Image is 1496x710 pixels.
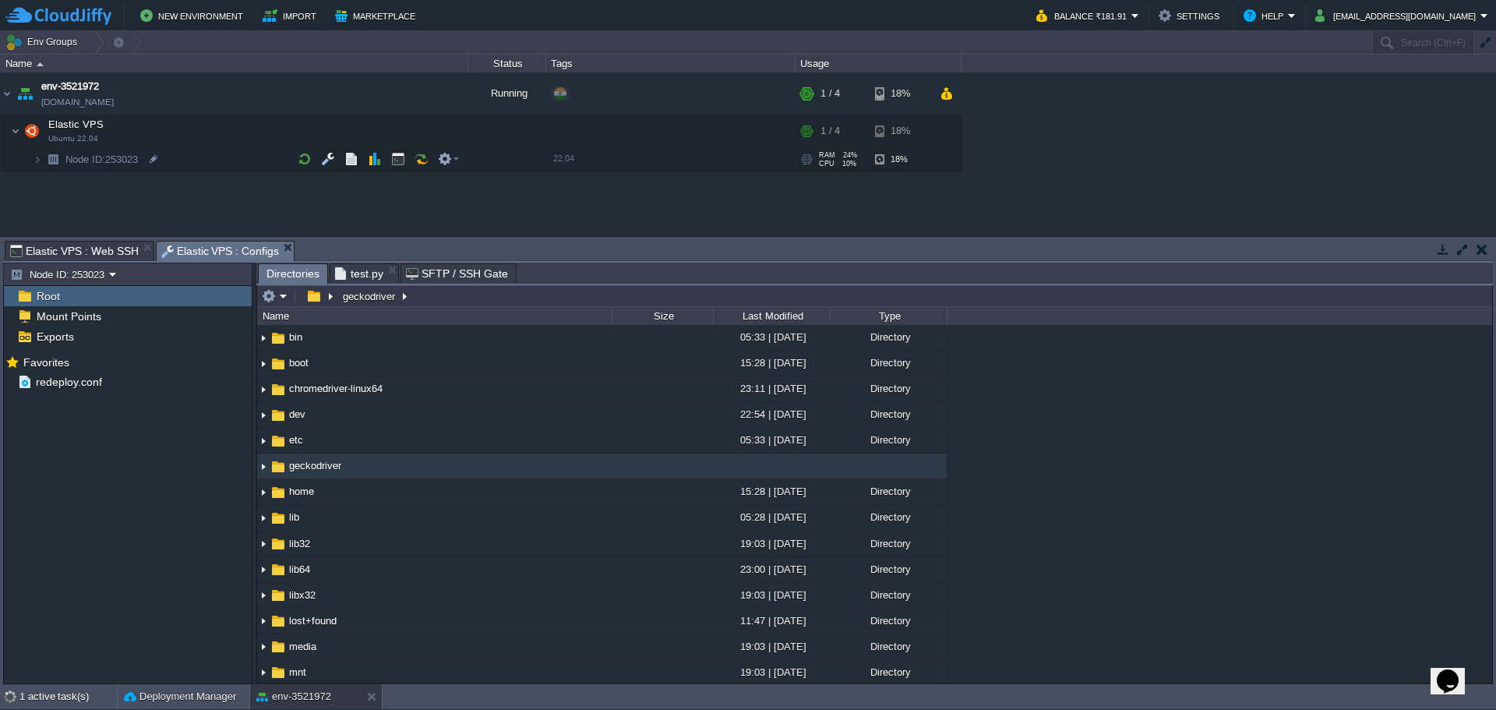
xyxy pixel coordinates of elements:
li: /boot/test.py [330,263,399,283]
div: 18% [875,72,926,115]
div: 1 active task(s) [19,684,117,709]
button: Balance ₹181.91 [1036,6,1131,25]
div: 22:54 | [DATE] [713,402,830,426]
a: libx32 [287,588,318,602]
img: AMDAwAAAACH5BAEAAAAALAAAAAABAAEAAAICRAEAOw== [257,326,270,350]
img: AMDAwAAAACH5BAEAAAAALAAAAAABAAEAAAICRAEAOw== [21,115,43,147]
button: Node ID: 253023 [10,267,109,281]
a: etc [287,433,305,447]
img: AMDAwAAAACH5BAEAAAAALAAAAAABAAEAAAICRAEAOw== [257,351,270,376]
a: env-3521972 [41,79,99,94]
img: AMDAwAAAACH5BAEAAAAALAAAAAABAAEAAAICRAEAOw== [257,584,270,608]
img: AMDAwAAAACH5BAEAAAAALAAAAAABAAEAAAICRAEAOw== [270,587,287,604]
div: Size [613,307,713,325]
div: Directory [830,557,947,581]
span: Elastic VPS : Web SSH [10,242,139,260]
img: AMDAwAAAACH5BAEAAAAALAAAAAABAAEAAAICRAEAOw== [33,147,42,171]
span: Root [34,289,62,303]
div: 18% [875,147,926,171]
img: AMDAwAAAACH5BAEAAAAALAAAAAABAAEAAAICRAEAOw== [257,558,270,582]
div: Name [259,307,612,325]
a: Elastic VPSUbuntu 22.04 [47,118,106,130]
span: 253023 [64,153,140,166]
img: AMDAwAAAACH5BAEAAAAALAAAAAABAAEAAAICRAEAOw== [14,72,36,115]
span: media [287,640,319,653]
img: AMDAwAAAACH5BAEAAAAALAAAAAABAAEAAAICRAEAOw== [270,381,287,398]
a: Exports [34,330,76,344]
div: Name [2,55,467,72]
img: AMDAwAAAACH5BAEAAAAALAAAAAABAAEAAAICRAEAOw== [270,433,287,450]
span: CPU [819,160,834,168]
div: Directory [830,376,947,401]
div: Running [468,72,546,115]
img: AMDAwAAAACH5BAEAAAAALAAAAAABAAEAAAICRAEAOw== [257,403,270,427]
img: AMDAwAAAACH5BAEAAAAALAAAAAABAAEAAAICRAEAOw== [270,330,287,347]
a: lost+found [287,614,339,627]
div: Directory [830,660,947,684]
div: Last Modified [714,307,830,325]
img: AMDAwAAAACH5BAEAAAAALAAAAAABAAEAAAICRAEAOw== [1,72,13,115]
a: lib [287,510,302,524]
span: RAM [819,151,835,159]
img: AMDAwAAAACH5BAEAAAAALAAAAAABAAEAAAICRAEAOw== [270,638,287,655]
img: AMDAwAAAACH5BAEAAAAALAAAAAABAAEAAAICRAEAOw== [37,62,44,66]
img: AMDAwAAAACH5BAEAAAAALAAAAAABAAEAAAICRAEAOw== [257,377,270,401]
div: Tags [547,55,795,72]
button: Marketplace [335,6,420,25]
img: AMDAwAAAACH5BAEAAAAALAAAAAABAAEAAAICRAEAOw== [270,458,287,475]
button: [EMAIL_ADDRESS][DOMAIN_NAME] [1315,6,1480,25]
a: boot [287,356,311,369]
a: redeploy.conf [33,375,104,389]
div: 05:33 | [DATE] [713,325,830,349]
div: 19:03 | [DATE] [713,583,830,607]
span: dev [287,408,308,421]
button: Settings [1159,6,1224,25]
div: 23:11 | [DATE] [713,376,830,401]
button: Help [1244,6,1288,25]
img: AMDAwAAAACH5BAEAAAAALAAAAAABAAEAAAICRAEAOw== [270,664,287,681]
button: env-3521972 [256,689,331,705]
div: Directory [830,634,947,659]
div: Directory [830,402,947,426]
img: AMDAwAAAACH5BAEAAAAALAAAAAABAAEAAAICRAEAOw== [270,535,287,553]
img: AMDAwAAAACH5BAEAAAAALAAAAAABAAEAAAICRAEAOw== [270,355,287,373]
div: Directory [830,609,947,633]
a: mnt [287,666,309,679]
img: AMDAwAAAACH5BAEAAAAALAAAAAABAAEAAAICRAEAOw== [257,480,270,504]
a: home [287,485,316,498]
div: Directory [830,479,947,503]
a: Mount Points [34,309,104,323]
span: 22.04 [553,154,574,163]
img: AMDAwAAAACH5BAEAAAAALAAAAAABAAEAAAICRAEAOw== [270,484,287,501]
span: Directories [266,264,319,284]
div: Status [469,55,545,72]
button: Env Groups [5,31,83,53]
span: 10% [841,160,856,168]
div: Directory [830,428,947,452]
span: Favorites [20,355,72,369]
iframe: chat widget [1431,648,1480,694]
div: 15:28 | [DATE] [713,479,830,503]
button: Import [263,6,321,25]
a: geckodriver [287,459,344,472]
img: AMDAwAAAACH5BAEAAAAALAAAAAABAAEAAAICRAEAOw== [257,609,270,634]
input: Click to enter the path [257,285,1492,307]
span: lib64 [287,563,312,576]
img: AMDAwAAAACH5BAEAAAAALAAAAAABAAEAAAICRAEAOw== [257,507,270,531]
div: 05:28 | [DATE] [713,505,830,529]
span: SFTP / SSH Gate [406,264,508,283]
span: test.py [335,264,383,283]
img: AMDAwAAAACH5BAEAAAAALAAAAAABAAEAAAICRAEAOw== [257,532,270,556]
a: bin [287,330,305,344]
span: Ubuntu 22.04 [48,134,98,143]
img: AMDAwAAAACH5BAEAAAAALAAAAAABAAEAAAICRAEAOw== [270,561,287,578]
a: Favorites [20,356,72,369]
div: 19:03 | [DATE] [713,660,830,684]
